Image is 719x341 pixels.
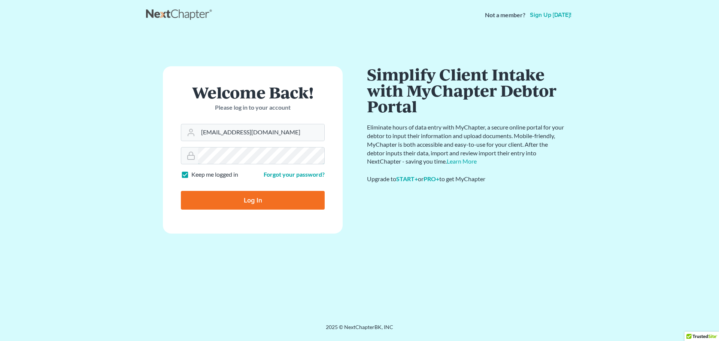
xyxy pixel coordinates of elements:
div: Upgrade to or to get MyChapter [367,175,565,183]
p: Eliminate hours of data entry with MyChapter, a secure online portal for your debtor to input the... [367,123,565,166]
a: Learn More [447,158,477,165]
input: Email Address [198,124,324,141]
input: Log In [181,191,325,210]
h1: Simplify Client Intake with MyChapter Debtor Portal [367,66,565,114]
p: Please log in to your account [181,103,325,112]
h1: Welcome Back! [181,84,325,100]
a: Sign up [DATE]! [528,12,573,18]
strong: Not a member? [485,11,525,19]
label: Keep me logged in [191,170,238,179]
a: PRO+ [424,175,439,182]
a: Forgot your password? [264,171,325,178]
div: 2025 © NextChapterBK, INC [146,323,573,337]
a: START+ [396,175,418,182]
